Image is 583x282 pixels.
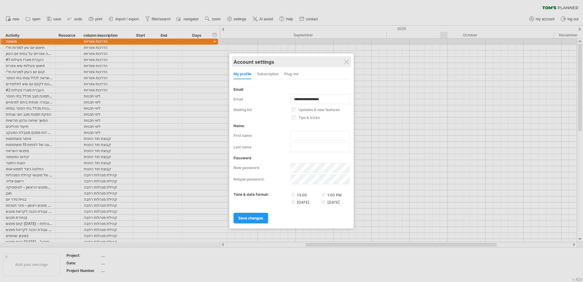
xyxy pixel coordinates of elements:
label: email [234,94,291,104]
input: [DATE] [291,200,295,204]
label: new password [234,163,291,173]
label: tips & tricks [291,115,356,120]
label: [DATE] [291,199,320,205]
label: retype password: [234,175,291,184]
div: password [234,156,349,160]
label: last name [234,142,291,152]
div: Account settings [234,56,349,67]
input: 13:00 [291,193,295,197]
label: updates & new features [291,107,356,112]
div: email: [234,87,349,92]
label: first name [234,131,291,141]
div: name: [234,124,349,128]
label: mailing list [234,107,291,112]
input: [DATE] [321,200,326,204]
a: save changes [234,213,268,223]
label: 13:00 [291,192,320,197]
div: subscription [257,70,279,79]
input: 1:00 PM [321,193,326,197]
div: my profile [234,70,251,79]
div: Plug-ins [284,70,298,79]
label: 1:00 PM [321,193,342,197]
label: [DATE] [321,200,340,205]
span: save changes [238,216,263,220]
label: time & date format: [234,192,269,197]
